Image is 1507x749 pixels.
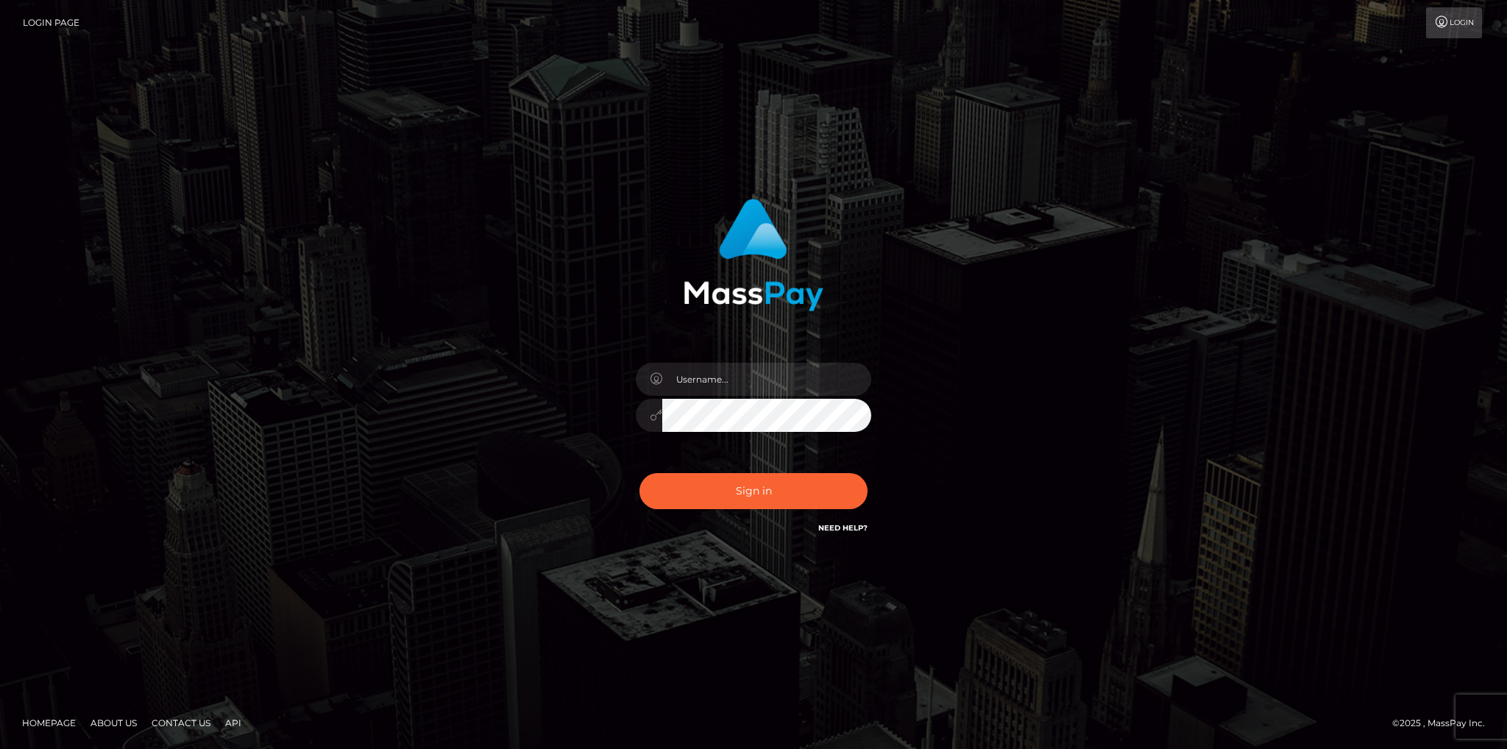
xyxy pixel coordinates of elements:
[85,711,143,734] a: About Us
[146,711,216,734] a: Contact Us
[23,7,79,38] a: Login Page
[219,711,247,734] a: API
[662,363,871,396] input: Username...
[639,473,868,509] button: Sign in
[1426,7,1482,38] a: Login
[16,711,82,734] a: Homepage
[1392,715,1496,731] div: © 2025 , MassPay Inc.
[818,523,868,533] a: Need Help?
[684,199,823,311] img: MassPay Login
